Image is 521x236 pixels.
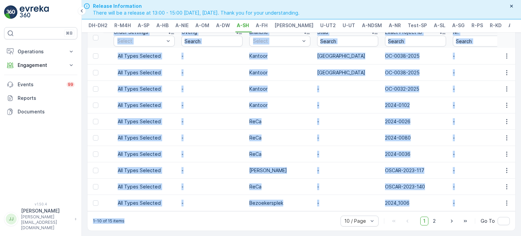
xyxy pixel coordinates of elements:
p: Bezoekersplek [249,200,310,206]
input: Search [317,36,378,47]
div: Toggle Row Selected [93,53,98,59]
p: - [317,102,378,109]
p: All Types Selected [118,102,171,109]
img: logo_light-DOdMpM7g.png [20,5,49,19]
p: 2024-0036 [385,151,446,158]
p: - [181,151,243,158]
span: 2 [430,217,439,225]
p: OC-0038-2025 [385,53,446,59]
p: - [181,167,243,174]
div: Toggle Row Selected [93,135,98,141]
p: Select [253,38,300,44]
p: - [181,86,243,92]
input: Search [181,36,243,47]
p: Kantoor [249,69,310,76]
div: Toggle Row Selected [93,168,98,173]
p: ReCa [249,118,310,125]
p: - [317,200,378,206]
div: Toggle Row Selected [93,70,98,75]
span: v 1.50.4 [4,202,77,206]
p: - [181,183,243,190]
p: 2024-0080 [385,134,446,141]
p: - [453,53,514,59]
p: - [453,69,514,76]
span: U-UT [343,22,355,29]
p: - [181,69,243,76]
span: R-M4H [114,22,131,29]
p: Kantoor [249,102,310,109]
p: 2024-0102 [385,102,446,109]
p: [GEOGRAPHIC_DATA] [317,69,378,76]
p: OC-0032-2025 [385,86,446,92]
p: ReCa [249,183,310,190]
p: ⌘B [66,31,73,36]
span: Test-SP [408,22,427,29]
span: A-SG [452,22,465,29]
p: - [453,134,514,141]
div: JJ [6,214,17,224]
p: - [181,102,243,109]
div: Toggle Row Selected [93,151,98,157]
button: Engagement [4,58,77,72]
p: 2024_1006 [385,200,446,206]
p: - [317,118,378,125]
p: - [181,118,243,125]
span: A-SP [138,22,150,29]
p: ReCa [249,134,310,141]
span: Go To [481,218,495,224]
span: [PERSON_NAME] [274,22,313,29]
p: Kantoor [249,53,310,59]
span: R-PS [471,22,483,29]
span: DH-DH2 [89,22,108,29]
p: All Types Selected [118,53,171,59]
p: All Types Selected [118,134,171,141]
div: Toggle Row Selected [93,86,98,92]
p: [PERSON_NAME][EMAIL_ADDRESS][DOMAIN_NAME] [21,214,71,231]
div: Toggle Row Selected [93,200,98,206]
p: All Types Selected [118,118,171,125]
p: - [453,183,514,190]
p: Engagement [18,62,64,69]
p: 99 [68,82,73,87]
p: All Types Selected [118,69,171,76]
div: Toggle Row Selected [93,103,98,108]
p: - [317,183,378,190]
p: All Types Selected [118,167,171,174]
span: There will be a release at 13:00 - 15:00 [DATE], [DATE]. Thank you for your understanding. [93,10,300,16]
span: R-KD [490,22,502,29]
p: - [453,86,514,92]
p: Select [117,38,164,44]
p: OSCAR-2023-117 [385,167,446,174]
span: 1 [420,217,428,225]
p: - [453,118,514,125]
p: 2024-0026 [385,118,446,125]
a: Reports [4,91,77,105]
p: - [317,86,378,92]
a: Events99 [4,78,77,91]
span: A-NIE [175,22,189,29]
button: Operations [4,45,77,58]
p: - [453,167,514,174]
p: OSCAR-2023-140 [385,183,446,190]
input: Search [453,36,514,47]
p: Reports [18,95,75,102]
span: A-DW [216,22,230,29]
p: All Types Selected [118,151,171,158]
p: All Types Selected [118,183,171,190]
span: U-UT2 [320,22,336,29]
span: A-NR [389,22,401,29]
p: [PERSON_NAME] [249,167,310,174]
button: JJ[PERSON_NAME][PERSON_NAME][EMAIL_ADDRESS][DOMAIN_NAME] [4,207,77,231]
p: 1-10 of 15 items [93,218,124,224]
p: All Types Selected [118,86,171,92]
p: ReCa [249,151,310,158]
span: A-FH [256,22,268,29]
p: - [181,200,243,206]
p: Documents [18,108,75,115]
a: Documents [4,105,77,119]
p: - [317,151,378,158]
p: - [453,151,514,158]
span: Release Information [93,3,300,10]
span: A-NDSM [362,22,382,29]
p: - [181,134,243,141]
